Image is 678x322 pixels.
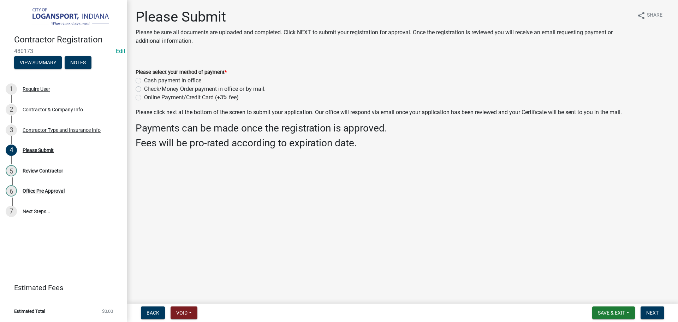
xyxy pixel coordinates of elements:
button: Next [641,306,664,319]
h3: Fees will be pro-rated according to expiration date. [136,137,670,149]
span: Save & Exit [598,310,625,316]
button: Void [171,306,197,319]
h4: Contractor Registration [14,35,121,45]
button: Back [141,306,165,319]
a: Edit [116,48,125,54]
div: 7 [6,206,17,217]
span: 480173 [14,48,113,54]
div: 6 [6,185,17,197]
span: Share [647,11,662,20]
div: 4 [6,145,17,156]
button: Save & Exit [592,306,635,319]
div: Contractor & Company Info [23,107,83,112]
h3: Payments can be made once the registration is approved. [136,122,670,134]
label: Check/Money Order payment in office or by mail. [144,85,266,93]
label: Online Payment/Credit Card (+3% fee) [144,93,239,102]
span: Back [147,310,159,316]
button: Notes [65,56,91,69]
img: City of Logansport, Indiana [14,7,116,27]
div: Please Submit [23,148,54,153]
button: shareShare [631,8,668,22]
a: Estimated Fees [6,281,116,295]
span: Next [646,310,659,316]
div: 5 [6,165,17,176]
div: Review Contractor [23,168,63,173]
div: 1 [6,83,17,95]
div: Contractor Type and Insurance Info [23,128,101,133]
wm-modal-confirm: Edit Application Number [116,48,125,54]
span: Void [176,310,188,316]
button: View Summary [14,56,62,69]
p: Please be sure all documents are uploaded and completed. Click NEXT to submit your registration f... [136,28,631,45]
span: Estimated Total [14,309,45,314]
label: Please select your method of payment [136,70,227,75]
wm-modal-confirm: Summary [14,60,62,66]
i: share [637,11,646,20]
h1: Please Submit [136,8,631,25]
wm-modal-confirm: Notes [65,60,91,66]
div: Require User [23,87,50,92]
span: $0.00 [102,309,113,314]
label: Cash payment in office [144,76,201,85]
div: Office Pre Approval [23,188,65,193]
div: 3 [6,124,17,136]
p: Please click next at the bottom of the screen to submit your application. Our office will respond... [136,108,670,117]
div: 2 [6,104,17,115]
